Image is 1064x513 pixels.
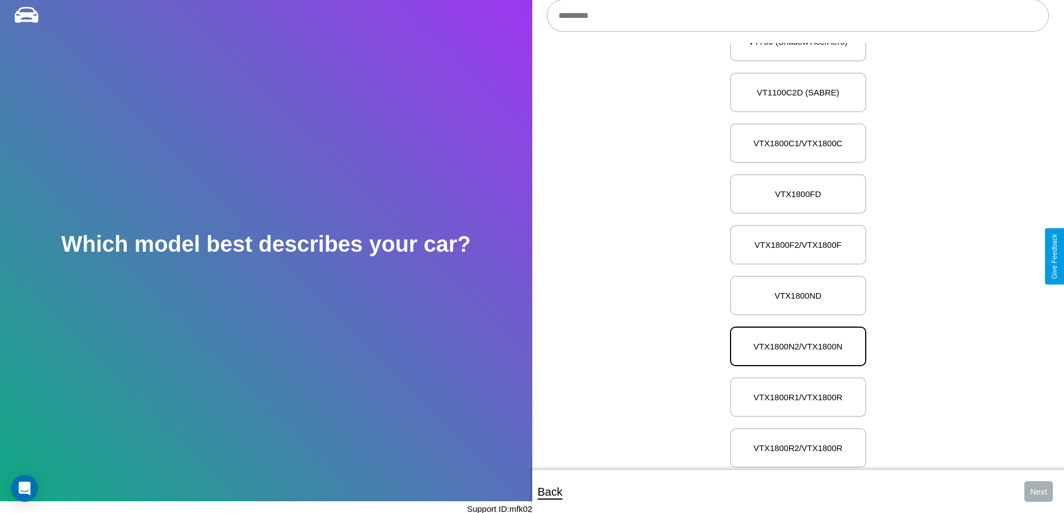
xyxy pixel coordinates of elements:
p: VTX1800ND [742,288,854,303]
p: VTX1800N2/VTX1800N [742,339,854,354]
p: VTX1800C1/VTX1800C [742,136,854,151]
h2: Which model best describes your car? [61,232,471,257]
button: Next [1024,481,1053,502]
div: Open Intercom Messenger [11,475,38,502]
p: VT1100C2D (SABRE) [742,85,854,100]
p: VTX1800R1/VTX1800R [742,390,854,405]
p: Back [538,482,562,502]
div: Give Feedback [1051,234,1058,279]
p: VTX1800FD [742,186,854,202]
p: VTX1800R2/VTX1800R [742,440,854,456]
p: VTX1800F2/VTX1800F [742,237,854,252]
